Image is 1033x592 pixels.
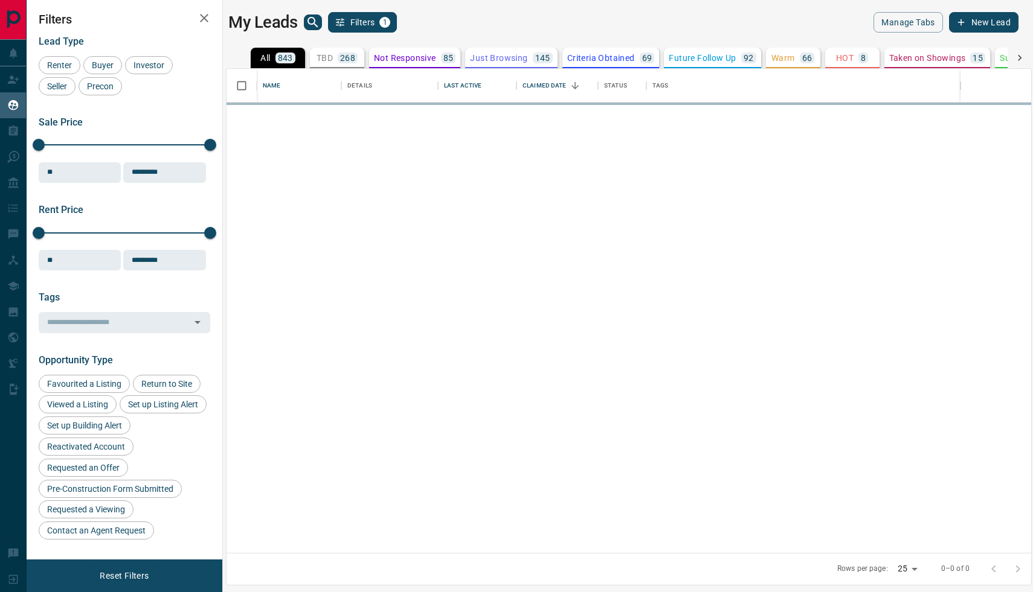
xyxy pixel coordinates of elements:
[39,500,134,518] div: Requested a Viewing
[129,60,169,70] span: Investor
[874,12,942,33] button: Manage Tabs
[278,54,293,62] p: 843
[39,204,83,215] span: Rent Price
[567,54,635,62] p: Criteria Obtained
[43,81,71,91] span: Seller
[39,459,128,477] div: Requested an Offer
[941,564,970,574] p: 0–0 of 0
[347,69,372,103] div: Details
[646,69,961,103] div: Tags
[39,395,117,413] div: Viewed a Listing
[973,54,983,62] p: 15
[43,60,76,70] span: Renter
[341,69,438,103] div: Details
[861,54,866,62] p: 8
[39,375,130,393] div: Favourited a Listing
[836,54,854,62] p: HOT
[652,69,669,103] div: Tags
[374,54,436,62] p: Not Responsive
[381,18,389,27] span: 1
[39,291,60,303] span: Tags
[328,12,397,33] button: Filters1
[263,69,281,103] div: Name
[39,416,130,434] div: Set up Building Alert
[43,379,126,389] span: Favourited a Listing
[137,379,196,389] span: Return to Site
[567,77,584,94] button: Sort
[516,69,598,103] div: Claimed Date
[535,54,550,62] p: 145
[83,56,122,74] div: Buyer
[257,69,341,103] div: Name
[43,442,129,451] span: Reactivated Account
[523,69,567,103] div: Claimed Date
[744,54,754,62] p: 92
[39,116,83,128] span: Sale Price
[669,54,736,62] p: Future Follow Up
[228,13,298,32] h1: My Leads
[889,54,966,62] p: Taken on Showings
[39,438,134,456] div: Reactivated Account
[39,480,182,498] div: Pre-Construction Form Submitted
[470,54,527,62] p: Just Browsing
[39,56,80,74] div: Renter
[124,399,202,409] span: Set up Listing Alert
[438,69,516,103] div: Last Active
[125,56,173,74] div: Investor
[837,564,888,574] p: Rows per page:
[43,399,112,409] span: Viewed a Listing
[120,395,207,413] div: Set up Listing Alert
[444,69,481,103] div: Last Active
[304,14,322,30] button: search button
[43,526,150,535] span: Contact an Agent Request
[88,60,118,70] span: Buyer
[43,463,124,473] span: Requested an Offer
[443,54,454,62] p: 85
[949,12,1019,33] button: New Lead
[598,69,646,103] div: Status
[893,560,922,578] div: 25
[39,77,76,95] div: Seller
[317,54,333,62] p: TBD
[83,81,118,91] span: Precon
[340,54,355,62] p: 268
[39,354,113,366] span: Opportunity Type
[39,12,210,27] h2: Filters
[260,54,270,62] p: All
[133,375,201,393] div: Return to Site
[43,504,129,514] span: Requested a Viewing
[189,314,206,331] button: Open
[642,54,652,62] p: 69
[771,54,795,62] p: Warm
[92,565,156,586] button: Reset Filters
[802,54,813,62] p: 66
[39,521,154,539] div: Contact an Agent Request
[43,421,126,430] span: Set up Building Alert
[79,77,122,95] div: Precon
[39,36,84,47] span: Lead Type
[604,69,627,103] div: Status
[43,484,178,494] span: Pre-Construction Form Submitted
